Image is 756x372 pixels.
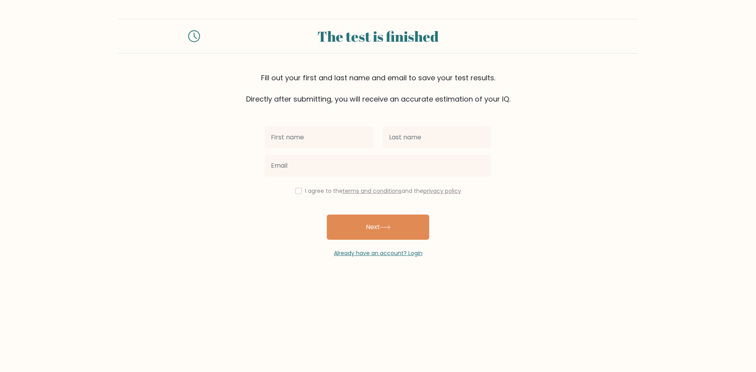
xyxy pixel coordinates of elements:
div: Fill out your first and last name and email to save your test results. Directly after submitting,... [118,72,638,104]
label: I agree to the and the [305,187,461,195]
input: First name [265,126,373,148]
a: privacy policy [423,187,461,195]
div: The test is finished [209,26,547,47]
a: Already have an account? Login [334,249,422,257]
button: Next [327,215,429,240]
input: Last name [383,126,491,148]
input: Email [265,155,491,177]
a: terms and conditions [343,187,402,195]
